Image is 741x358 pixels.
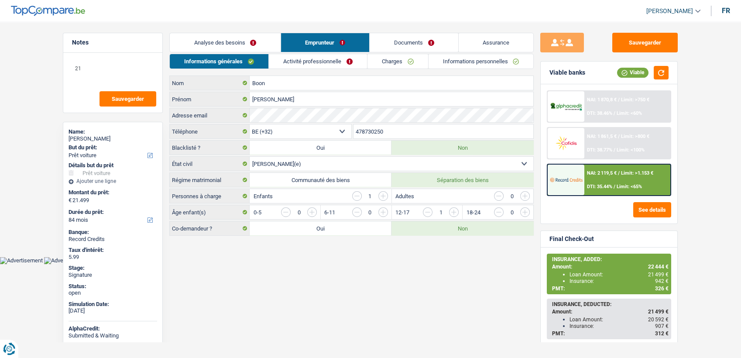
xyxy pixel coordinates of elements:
div: [DATE] [69,307,157,314]
span: 21 499 € [648,309,669,315]
span: Limit: <60% [617,110,642,116]
div: INSURANCE, DEDUCTED: [552,301,669,307]
label: Communauté des biens [250,173,391,187]
span: DTI: 38.46% [587,110,613,116]
div: Insurance: [569,323,669,329]
span: [PERSON_NAME] [646,7,693,15]
div: Insurance: [569,278,669,284]
span: DTI: 38.77% [587,147,613,153]
button: Sauvegarder [99,91,156,107]
div: PMT: [552,286,669,292]
div: Stage: [69,265,157,272]
div: Amount: [552,264,669,270]
a: [PERSON_NAME] [639,4,700,18]
a: Documents [370,33,458,52]
span: NAI: 1 870,8 € [587,97,617,103]
div: INSURANCE, ADDED: [552,256,669,262]
input: 401020304 [353,124,534,138]
label: Non [391,141,533,155]
span: 907 € [655,323,669,329]
label: Enfants [253,193,272,199]
a: Informations personnelles [429,54,534,69]
div: Final Check-Out [549,235,594,243]
label: Oui [250,141,391,155]
label: Personnes à charge [170,189,250,203]
a: Informations générales [170,54,268,69]
span: 22 444 € [648,264,669,270]
div: Viable banks [549,69,585,76]
span: 312 € [655,330,669,337]
span: / [618,170,620,176]
div: 1 [366,193,374,199]
a: Charges [367,54,428,69]
span: Limit: >750 € [621,97,650,103]
a: Assurance [459,33,534,52]
div: Submitted & Waiting [69,332,157,339]
label: Montant du prêt: [69,189,155,196]
span: / [614,184,616,189]
div: Viable [617,68,648,77]
label: But du prêt: [69,144,155,151]
div: 0 [295,210,303,215]
label: Prénom [170,92,250,106]
span: 21 499 € [648,272,669,278]
label: Téléphone [170,124,250,138]
div: AlphaCredit: [69,325,157,332]
div: Taux d'intérêt: [69,247,157,254]
div: 0 [508,193,516,199]
img: Record Credits [550,172,582,188]
div: Ajouter une ligne [69,178,157,184]
img: Cofidis [550,135,582,151]
img: TopCompare Logo [11,6,85,16]
label: Non [391,221,533,235]
div: Loan Amount: [569,317,669,323]
span: NAI: 2 119,5 € [587,170,617,176]
label: Co-demandeur ? [170,221,250,235]
span: DTI: 35.44% [587,184,613,189]
label: Nom [170,76,250,90]
button: See details [633,202,671,217]
span: NAI: 1 861,5 € [587,134,617,139]
label: Adresse email [170,108,250,122]
div: Détails but du prêt [69,162,157,169]
label: 0-5 [253,210,261,215]
a: Emprunteur [281,33,370,52]
div: PMT: [552,330,669,337]
label: État civil [170,157,250,171]
button: Sauvegarder [612,33,678,52]
div: Banque: [69,229,157,236]
span: / [618,134,620,139]
label: Oui [250,221,391,235]
div: 5.99 [69,254,157,261]
img: AlphaCredit [550,102,582,112]
div: Record Credits [69,236,157,243]
span: / [614,147,616,153]
span: Limit: >1.153 € [621,170,654,176]
h5: Notes [72,39,154,46]
label: Séparation des biens [391,173,533,187]
a: Activité professionnelle [269,54,367,69]
span: Sauvegarder [112,96,144,102]
div: Signature [69,272,157,279]
label: Régime matrimonial [170,173,250,187]
div: [PERSON_NAME] [69,135,157,142]
span: 942 € [655,278,669,284]
span: Limit: >800 € [621,134,650,139]
div: Simulation Date: [69,301,157,308]
div: fr [722,7,730,15]
span: / [614,110,616,116]
span: € [69,197,72,204]
label: Adultes [395,193,414,199]
div: Name: [69,128,157,135]
img: Advertisement [44,257,87,264]
div: Loan Amount: [569,272,669,278]
label: Blacklisté ? [170,141,250,155]
label: Durée du prêt: [69,209,155,216]
a: Analyse des besoins [170,33,281,52]
span: Limit: <65% [617,184,642,189]
div: Status: [69,283,157,290]
span: Limit: <100% [617,147,645,153]
span: / [618,97,620,103]
div: Amount: [552,309,669,315]
span: 20 592 € [648,317,669,323]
